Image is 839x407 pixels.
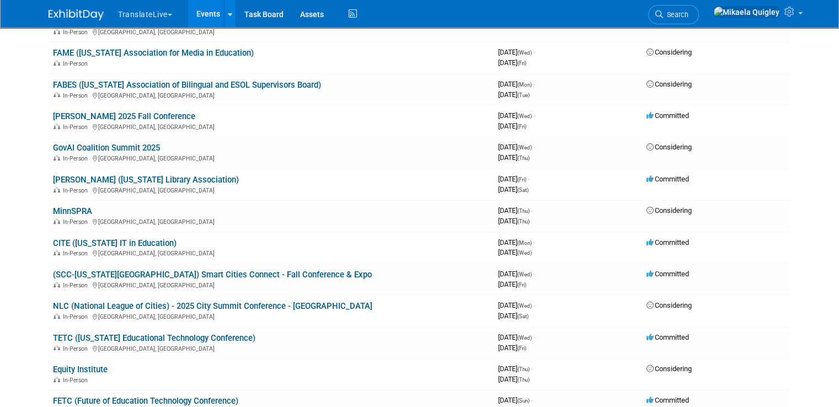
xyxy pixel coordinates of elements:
a: GovAI Coalition Summit 2025 [53,143,160,153]
span: (Wed) [517,303,532,309]
span: (Sat) [517,187,528,193]
span: - [531,206,533,215]
div: [GEOGRAPHIC_DATA], [GEOGRAPHIC_DATA] [53,344,489,352]
img: In-Person Event [54,187,60,192]
span: (Fri) [517,60,526,66]
span: In-Person [63,218,91,226]
span: (Wed) [517,50,532,56]
span: Committed [646,333,689,341]
span: - [531,365,533,373]
a: MinnSPRA [53,206,92,216]
img: ExhibitDay [49,9,104,20]
span: In-Person [63,313,91,320]
span: [DATE] [498,217,530,225]
span: - [533,301,535,309]
span: In-Person [63,60,91,67]
div: [GEOGRAPHIC_DATA], [GEOGRAPHIC_DATA] [53,185,489,194]
span: [DATE] [498,301,535,309]
span: Considering [646,143,692,151]
div: [GEOGRAPHIC_DATA], [GEOGRAPHIC_DATA] [53,122,489,131]
span: In-Person [63,250,91,257]
a: FETC (Future of Education Technology Conference) [53,396,238,406]
span: (Sat) [517,313,528,319]
span: (Mon) [517,82,532,88]
span: [DATE] [498,312,528,320]
span: (Fri) [517,124,526,130]
span: (Fri) [517,176,526,183]
span: Committed [646,396,689,404]
span: (Fri) [517,345,526,351]
a: FAME ([US_STATE] Association for Media in Education) [53,48,254,58]
span: Considering [646,206,692,215]
span: (Thu) [517,155,530,161]
a: Search [648,5,699,24]
span: - [533,111,535,120]
a: [PERSON_NAME] ([US_STATE] Library Association) [53,175,239,185]
span: [DATE] [498,185,528,194]
span: In-Person [63,92,91,99]
span: - [533,270,535,278]
span: Considering [646,301,692,309]
span: Search [663,10,688,19]
img: In-Person Event [54,29,60,34]
a: TETC ([US_STATE] Educational Technology Conference) [53,333,255,343]
span: In-Person [63,124,91,131]
span: Committed [646,238,689,247]
img: In-Person Event [54,92,60,98]
div: [GEOGRAPHIC_DATA], [GEOGRAPHIC_DATA] [53,90,489,99]
span: In-Person [63,377,91,384]
span: (Sun) [517,398,530,404]
span: (Wed) [517,113,532,119]
span: In-Person [63,345,91,352]
span: (Thu) [517,366,530,372]
span: [DATE] [498,111,535,120]
span: Committed [646,111,689,120]
span: [DATE] [498,48,535,56]
span: (Wed) [517,271,532,277]
span: - [531,396,533,404]
span: - [533,48,535,56]
span: Considering [646,365,692,373]
span: [DATE] [498,153,530,162]
img: In-Person Event [54,377,60,382]
span: [DATE] [498,206,533,215]
span: [DATE] [498,333,535,341]
div: [GEOGRAPHIC_DATA], [GEOGRAPHIC_DATA] [53,312,489,320]
span: [DATE] [498,344,526,352]
span: (Thu) [517,208,530,214]
span: [DATE] [498,248,532,256]
span: In-Person [63,282,91,289]
img: In-Person Event [54,345,60,351]
div: [GEOGRAPHIC_DATA], [GEOGRAPHIC_DATA] [53,248,489,257]
span: - [533,143,535,151]
span: (Wed) [517,144,532,151]
span: [DATE] [498,122,526,130]
img: Mikaela Quigley [713,6,780,18]
span: [DATE] [498,270,535,278]
a: [PERSON_NAME] 2025 Fall Conference [53,111,195,121]
span: [DATE] [498,175,530,183]
span: Considering [646,48,692,56]
img: In-Person Event [54,218,60,224]
span: [DATE] [498,375,530,383]
span: [DATE] [498,238,535,247]
a: FABES ([US_STATE] Association of Bilingual and ESOL Supervisors Board) [53,80,321,90]
span: [DATE] [498,58,526,67]
span: (Wed) [517,335,532,341]
img: In-Person Event [54,155,60,160]
span: (Fri) [517,282,526,288]
span: (Mon) [517,240,532,246]
span: - [533,333,535,341]
img: In-Person Event [54,250,60,255]
div: [GEOGRAPHIC_DATA], [GEOGRAPHIC_DATA] [53,280,489,289]
span: [DATE] [498,143,535,151]
span: [DATE] [498,396,533,404]
div: [GEOGRAPHIC_DATA], [GEOGRAPHIC_DATA] [53,27,489,36]
a: (SCC-[US_STATE][GEOGRAPHIC_DATA]) Smart Cities Connect - Fall Conference & Expo [53,270,372,280]
span: (Thu) [517,377,530,383]
img: In-Person Event [54,282,60,287]
a: Equity Institute [53,365,108,374]
span: - [533,80,535,88]
span: [DATE] [498,80,535,88]
span: In-Person [63,29,91,36]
